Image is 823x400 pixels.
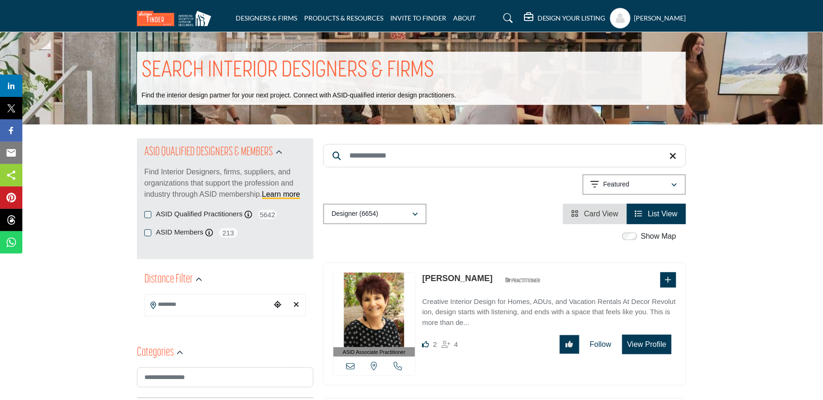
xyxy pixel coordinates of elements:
button: Designer (6654) [323,204,427,224]
img: ASID Qualified Practitioners Badge Icon [502,275,544,286]
span: 213 [218,227,239,239]
a: Search [495,11,519,26]
img: Site Logo [137,11,216,26]
h1: SEARCH INTERIOR DESIGNERS & FIRMS [142,56,434,85]
span: ASID Associate Practitioner [343,348,406,356]
button: Featured [583,174,686,195]
span: 5642 [257,209,278,221]
p: Designer (6654) [332,209,378,219]
a: Learn more [262,190,300,198]
p: Find Interior Designers, firms, suppliers, and organizations that support the profession and indu... [144,166,306,200]
li: Card View [563,204,627,224]
input: Search Keyword [323,144,686,167]
label: ASID Qualified Practitioners [156,209,243,220]
a: PRODUCTS & RESOURCES [304,14,383,22]
a: Creative Interior Design for Homes, ADUs, and Vacation Rentals At Decor Revolution, design starts... [422,291,676,328]
div: Clear search location [289,295,303,315]
input: Search Location [145,296,271,314]
div: DESIGN YOUR LISTING [524,13,605,24]
a: View List [635,210,678,218]
p: Creative Interior Design for Homes, ADUs, and Vacation Rentals At Decor Revolution, design starts... [422,297,676,328]
a: [PERSON_NAME] [422,274,493,283]
input: ASID Members checkbox [144,229,151,236]
input: ASID Qualified Practitioners checkbox [144,211,151,218]
div: Followers [442,339,458,350]
button: Follow [584,335,618,354]
a: INVITE TO FINDER [390,14,446,22]
a: ABOUT [453,14,476,22]
p: Find the interior design partner for your next project. Connect with ASID-qualified interior desi... [142,91,456,100]
h5: DESIGN YOUR LISTING [537,14,605,22]
h2: Categories [137,345,174,361]
span: 4 [454,340,458,348]
p: Karen Steinberg [422,272,493,285]
a: View Card [571,210,619,218]
label: ASID Members [156,227,204,238]
label: Show Map [641,231,676,242]
span: List View [648,210,678,218]
h5: [PERSON_NAME] [634,14,686,23]
p: Featured [604,180,630,189]
button: Show hide supplier dropdown [610,8,631,28]
i: Likes [422,341,429,348]
a: ASID Associate Practitioner [333,273,415,357]
img: Karen Steinberg [333,273,415,347]
a: DESIGNERS & FIRMS [236,14,297,22]
li: List View [627,204,686,224]
input: Search Category [137,367,313,387]
h2: ASID QUALIFIED DESIGNERS & MEMBERS [144,144,273,161]
div: Choose your current location [271,295,285,315]
span: Card View [584,210,619,218]
a: Add To List [665,276,672,284]
h2: Distance Filter [144,271,193,288]
button: View Profile [622,335,672,354]
span: 2 [433,340,437,348]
